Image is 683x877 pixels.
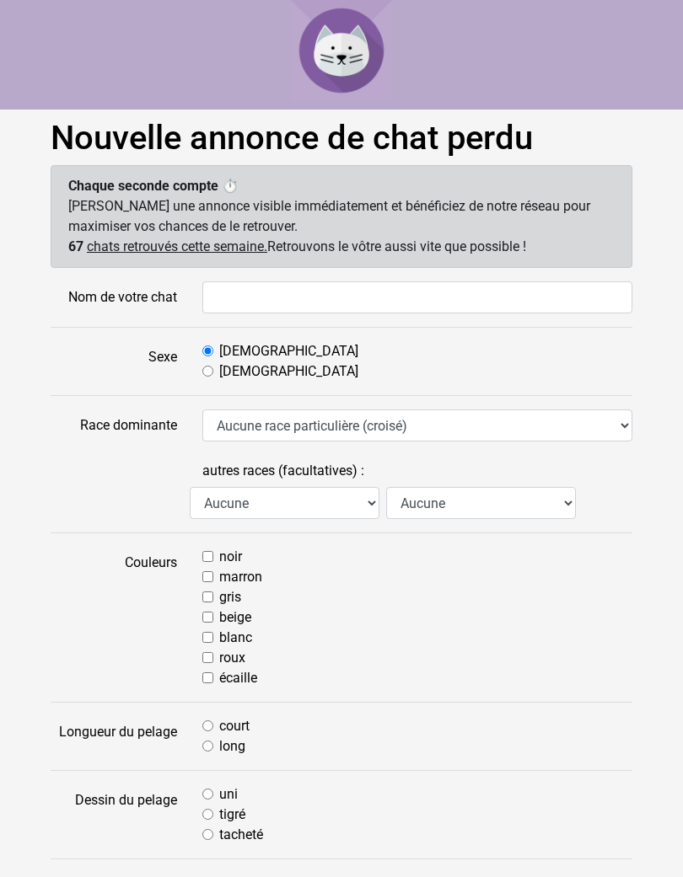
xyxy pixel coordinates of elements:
[38,341,190,382] label: Sexe
[202,720,213,731] input: court
[202,829,213,840] input: tacheté
[219,805,245,825] label: tigré
[202,455,364,487] label: autres races (facultatives) :
[219,607,251,628] label: beige
[38,409,190,441] label: Race dominante
[202,366,213,377] input: [DEMOGRAPHIC_DATA]
[219,567,262,587] label: marron
[202,741,213,751] input: long
[38,716,190,757] label: Longueur du pelage
[87,238,267,254] u: chats retrouvés cette semaine.
[38,784,190,845] label: Dessin du pelage
[219,825,263,845] label: tacheté
[219,587,241,607] label: gris
[202,809,213,820] input: tigré
[219,361,358,382] label: [DEMOGRAPHIC_DATA]
[202,789,213,799] input: uni
[219,784,238,805] label: uni
[219,341,358,361] label: [DEMOGRAPHIC_DATA]
[51,118,632,158] h1: Nouvelle annonce de chat perdu
[219,716,250,736] label: court
[38,547,190,688] label: Couleurs
[219,668,257,688] label: écaille
[68,238,83,254] span: 67
[202,345,213,356] input: [DEMOGRAPHIC_DATA]
[68,178,239,194] strong: Chaque seconde compte ⏱️
[51,165,632,268] div: [PERSON_NAME] une annonce visible immédiatement et bénéficiez de notre réseau pour maximiser vos ...
[219,547,242,567] label: noir
[219,736,245,757] label: long
[219,648,245,668] label: roux
[219,628,252,648] label: blanc
[38,281,190,313] label: Nom de votre chat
